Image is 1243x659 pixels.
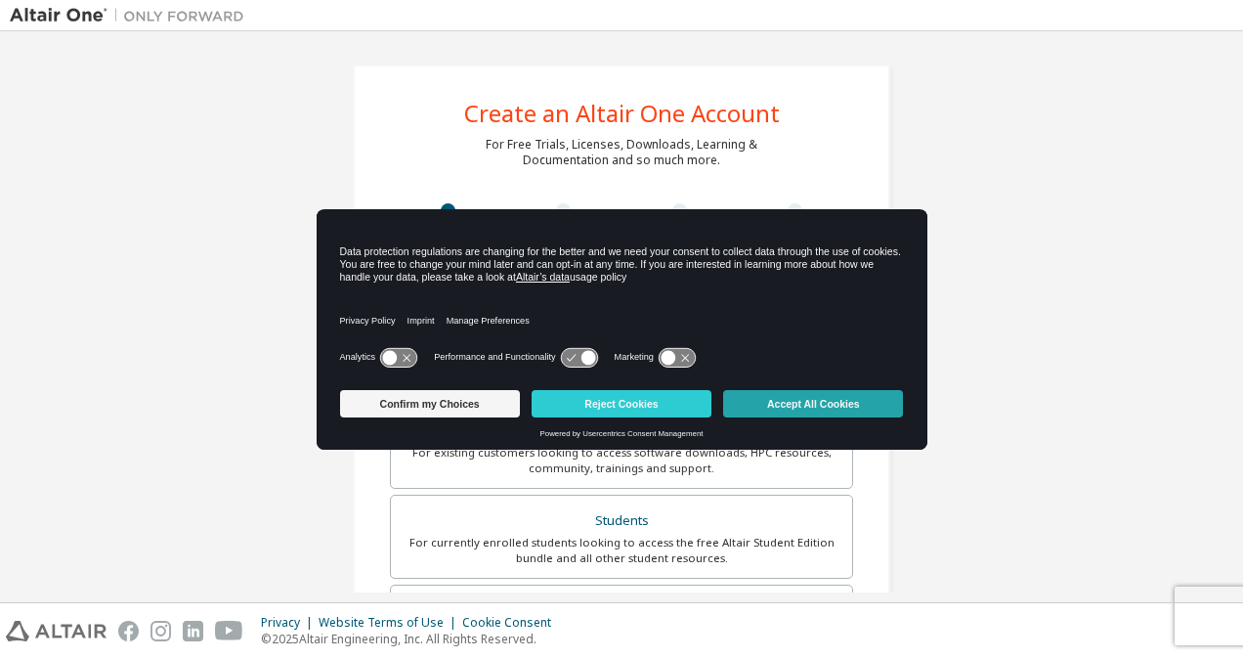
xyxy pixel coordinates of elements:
img: instagram.svg [150,621,171,641]
img: linkedin.svg [183,621,203,641]
img: Altair One [10,6,254,25]
div: Students [403,507,840,535]
div: Cookie Consent [462,615,563,631]
img: altair_logo.svg [6,621,107,641]
img: youtube.svg [215,621,243,641]
div: For currently enrolled students looking to access the free Altair Student Edition bundle and all ... [403,535,840,566]
img: facebook.svg [118,621,139,641]
div: For Free Trials, Licenses, Downloads, Learning & Documentation and so much more. [486,137,757,168]
div: For existing customers looking to access software downloads, HPC resources, community, trainings ... [403,445,840,476]
p: © 2025 Altair Engineering, Inc. All Rights Reserved. [261,631,563,647]
div: Website Terms of Use [319,615,462,631]
div: Create an Altair One Account [464,102,780,125]
div: Privacy [261,615,319,631]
